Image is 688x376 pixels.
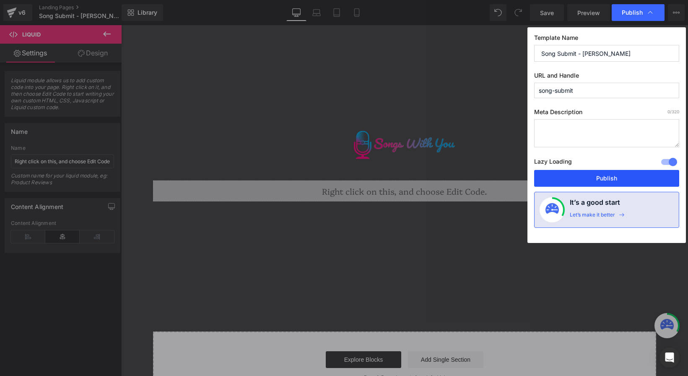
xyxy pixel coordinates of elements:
[667,109,679,114] span: /320
[570,211,615,222] div: Let’s make it better
[570,197,620,211] h4: It’s a good start
[667,109,670,114] span: 0
[659,347,680,368] div: Open Intercom Messenger
[534,156,572,170] label: Lazy Loading
[534,72,679,83] label: URL and Handle
[534,34,679,45] label: Template Name
[287,326,362,343] a: Add Single Section
[545,203,559,217] img: onboarding-status.svg
[622,9,643,16] span: Publish
[45,350,522,355] p: or Drag & Drop elements from left sidebar
[205,326,280,343] a: Explore Blocks
[534,108,679,119] label: Meta Description
[534,170,679,187] button: Publish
